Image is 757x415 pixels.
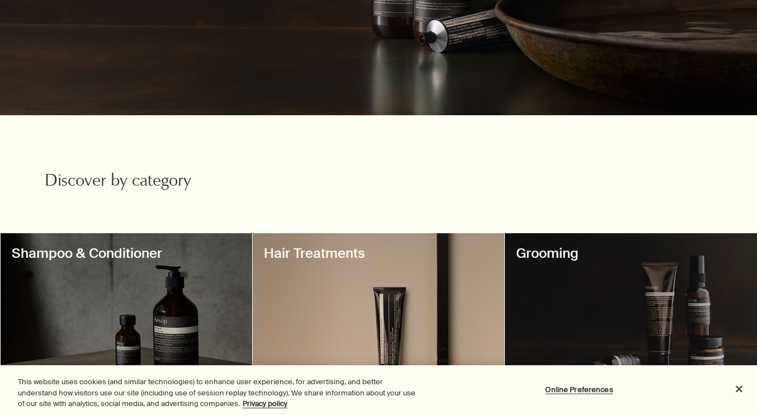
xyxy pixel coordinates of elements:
[12,244,241,262] h3: Shampoo & Conditioner
[18,376,417,409] div: This website uses cookies (and similar technologies) to enhance user experience, for advertising,...
[516,244,745,262] h3: Grooming
[505,233,756,400] a: Aesop grooming products placed on a dark wooden surfaceGrooming
[727,376,751,401] button: Close
[45,171,267,194] h2: Discover by category
[545,378,614,400] button: Online Preferences, Opens the preference center dialog
[253,233,504,400] a: Aesop product in tube arranged alongside a dark wooden object on a pink textured surface.Hair Tre...
[1,233,252,400] a: Aesop bottles of shampoo and conditionerShampoo & Conditioner
[243,399,287,408] a: More information about your privacy, opens in a new tab
[264,244,493,262] h3: Hair Treatments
